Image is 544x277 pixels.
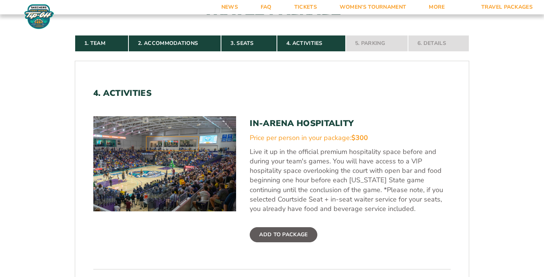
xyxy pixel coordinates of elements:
img: In-Arena Hospitality [93,116,236,211]
h2: 4. Activities [93,88,451,98]
p: Live it up in the official premium hospitality space before and during your team's games. You wil... [250,147,451,214]
img: Fort Myers Tip-Off [23,4,56,29]
a: 1. Team [75,35,128,52]
a: 2. Accommodations [128,35,221,52]
span: $300 [351,133,368,142]
a: 3. Seats [221,35,277,52]
h3: In-Arena Hospitality [250,118,451,128]
label: Add To Package [250,227,317,242]
div: Price per person in your package: [250,133,451,143]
